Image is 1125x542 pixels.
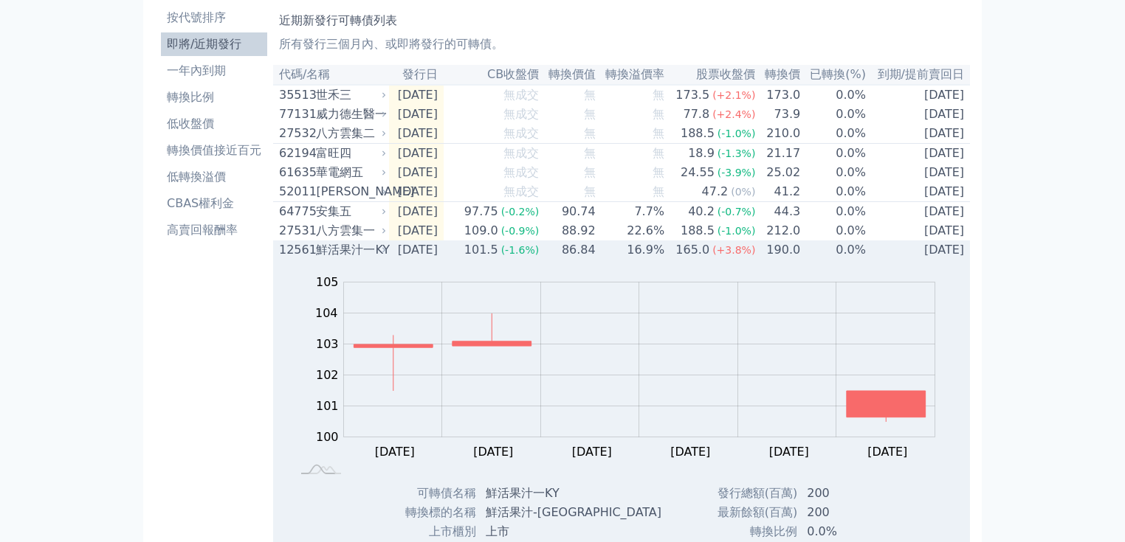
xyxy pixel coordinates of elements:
span: (-0.7%) [718,206,756,218]
li: 轉換價值接近百元 [161,142,267,159]
td: [DATE] [867,85,970,105]
td: 最新餘額(百萬) [702,503,798,522]
tspan: [DATE] [769,445,809,459]
a: CBAS權利金 [161,192,267,215]
div: 77131 [279,105,312,123]
span: (-3.9%) [718,167,756,178]
g: Chart [308,275,957,459]
tspan: 104 [315,306,338,320]
td: [DATE] [389,144,444,164]
div: 世禾三 [316,86,383,104]
td: 16.9% [596,240,665,260]
td: 0.0% [801,124,867,144]
span: 無 [584,184,596,198]
span: 無 [653,126,664,140]
td: 0.0% [801,163,867,182]
tspan: [DATE] [375,445,415,459]
td: 200 [798,484,909,503]
td: [DATE] [867,202,970,222]
th: 已轉換(%) [801,65,867,85]
th: 發行日 [389,65,444,85]
div: 八方雲集二 [316,125,383,142]
a: 高賣回報酬率 [161,218,267,242]
span: 無 [584,146,596,160]
tspan: [DATE] [867,445,907,459]
td: 200 [798,503,909,522]
span: 無 [584,126,596,140]
td: [DATE] [389,240,444,260]
span: 無 [653,165,664,179]
a: 轉換價值接近百元 [161,139,267,162]
a: 即將/近期發行 [161,32,267,56]
span: (+2.1%) [712,89,755,101]
div: 華電網五 [316,164,383,181]
td: [DATE] [867,240,970,260]
li: 即將/近期發行 [161,35,267,53]
div: 18.9 [685,145,718,162]
td: 鮮活果汁-[GEOGRAPHIC_DATA] [477,503,673,522]
div: 40.2 [685,203,718,220]
th: 轉換價值 [540,65,596,85]
td: 轉換標的名稱 [334,503,477,522]
div: 富旺四 [316,145,383,162]
td: [DATE] [867,124,970,144]
td: 上市櫃別 [334,522,477,541]
td: 73.9 [756,105,801,124]
span: 無 [653,107,664,121]
td: 7.7% [596,202,665,222]
tspan: 103 [316,337,339,351]
div: 47.2 [699,183,732,201]
tspan: 100 [316,430,339,444]
div: 101.5 [461,241,501,259]
th: 到期/提前賣回日 [867,65,970,85]
td: 21.17 [756,144,801,164]
td: 0.0% [801,202,867,222]
span: (-1.3%) [718,147,756,159]
td: [DATE] [867,182,970,202]
div: 鮮活果汁一KY [316,241,383,259]
td: [DATE] [867,221,970,240]
th: 轉換價 [756,65,801,85]
td: 鮮活果汁一KY [477,484,673,503]
span: (+2.4%) [712,108,755,120]
span: 無 [584,107,596,121]
span: (-0.9%) [501,225,540,237]
span: 無 [584,88,596,102]
a: 一年內到期 [161,59,267,83]
th: 股票收盤價 [665,65,756,85]
td: 44.3 [756,202,801,222]
tspan: [DATE] [572,445,612,459]
td: 發行總額(百萬) [702,484,798,503]
td: 88.92 [540,221,596,240]
li: CBAS權利金 [161,195,267,212]
div: 安集五 [316,203,383,220]
td: 可轉債名稱 [334,484,477,503]
span: (-1.6%) [501,244,540,256]
td: 轉換比例 [702,522,798,541]
div: 八方雲集一 [316,222,383,240]
td: [DATE] [389,124,444,144]
td: [DATE] [867,163,970,182]
a: 轉換比例 [161,86,267,109]
span: 無 [653,88,664,102]
div: 64775 [279,203,312,220]
span: (-0.2%) [501,206,540,218]
td: 0.0% [798,522,909,541]
span: 無成交 [503,184,539,198]
td: 0.0% [801,221,867,240]
td: 210.0 [756,124,801,144]
tspan: 101 [316,399,339,413]
div: 61635 [279,164,312,181]
td: 22.6% [596,221,665,240]
div: 24.55 [678,164,718,181]
th: CB收盤價 [444,65,540,85]
div: 173.5 [672,86,712,104]
td: [DATE] [389,221,444,240]
a: 低轉換溢價 [161,165,267,189]
td: 25.02 [756,163,801,182]
div: 62194 [279,145,312,162]
td: 0.0% [801,182,867,202]
td: 0.0% [801,144,867,164]
div: 52011 [279,183,312,201]
li: 按代號排序 [161,9,267,27]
